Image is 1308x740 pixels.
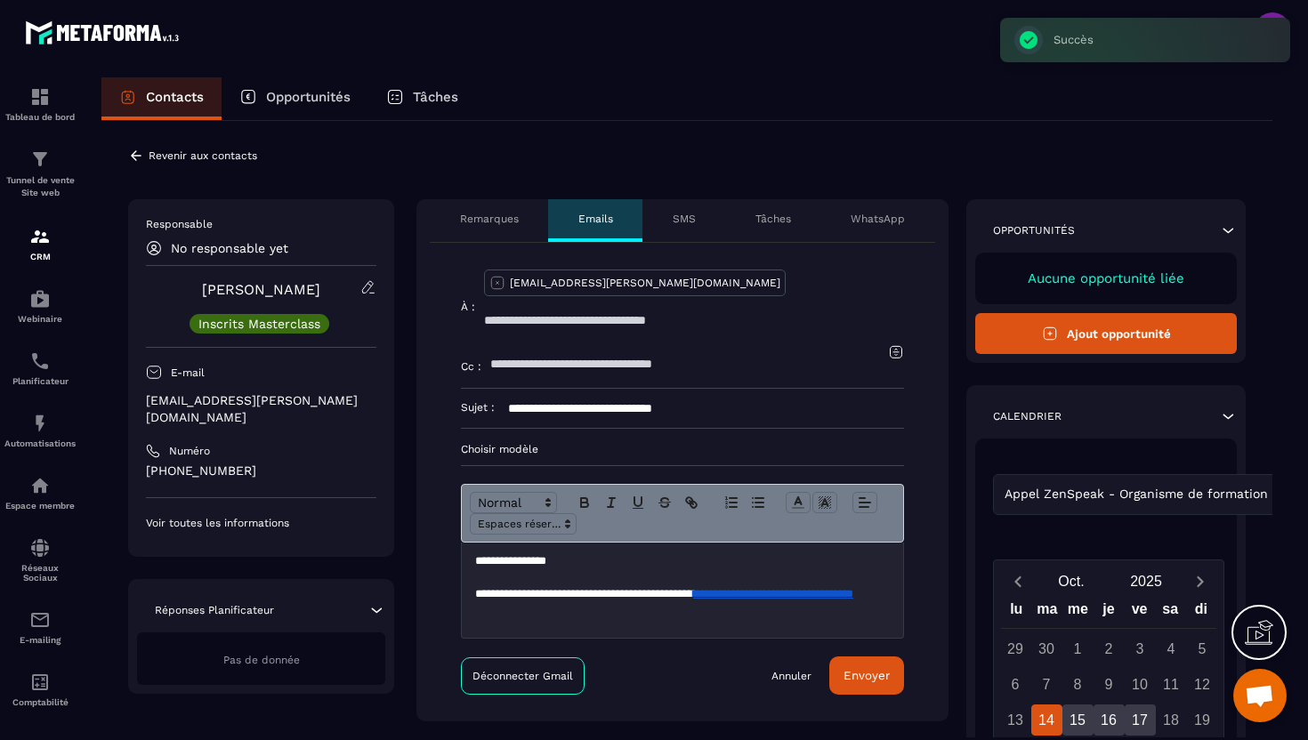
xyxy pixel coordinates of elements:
p: [EMAIL_ADDRESS][PERSON_NAME][DOMAIN_NAME] [146,392,376,426]
p: CRM [4,252,76,261]
p: Tunnel de vente Site web [4,174,76,199]
div: 1 [1062,633,1094,664]
p: Choisir modèle [461,442,904,456]
img: formation [29,86,51,108]
button: Previous month [1001,569,1034,593]
p: Cc : [461,359,481,374]
a: automationsautomationsEspace membre [4,462,76,524]
input: Search for option [1272,485,1285,504]
a: formationformationCRM [4,213,76,275]
p: E-mail [171,366,205,380]
div: ma [1032,597,1063,628]
p: Webinaire [4,314,76,324]
img: formation [29,149,51,170]
div: je [1094,597,1125,628]
span: Pas de donnée [223,654,300,666]
p: Opportunités [993,223,1075,237]
p: Réseaux Sociaux [4,563,76,583]
div: 7 [1031,669,1062,700]
button: Open years overlay [1109,566,1183,597]
a: Contacts [101,77,222,120]
div: di [1185,597,1216,628]
img: automations [29,475,51,496]
p: Automatisations [4,438,76,448]
p: Tâches [413,89,458,105]
p: Aucune opportunité liée [993,270,1219,286]
p: Contacts [146,89,204,105]
p: SMS [673,212,696,226]
img: logo [25,16,185,49]
div: 2 [1094,633,1125,664]
div: 13 [1000,704,1031,736]
p: E-mailing [4,635,76,645]
div: 18 [1156,704,1187,736]
p: Tâches [755,212,791,226]
div: 29 [1000,633,1031,664]
img: automations [29,288,51,310]
div: 16 [1094,704,1125,736]
p: Revenir aux contacts [149,149,257,162]
div: 11 [1156,669,1187,700]
div: 15 [1062,704,1094,736]
p: Inscrits Masterclass [198,318,320,330]
a: [PERSON_NAME] [202,281,320,298]
p: Comptabilité [4,697,76,707]
img: automations [29,413,51,434]
p: Réponses Planificateur [155,603,274,617]
p: À : [461,300,475,314]
div: Ouvrir le chat [1233,669,1287,722]
div: 5 [1187,633,1218,664]
a: Tâches [368,77,476,120]
p: Planificateur [4,376,76,386]
div: 17 [1125,704,1156,736]
p: Espace membre [4,501,76,511]
div: 12 [1187,669,1218,700]
div: ve [1124,597,1155,628]
button: Next month [1183,569,1216,593]
a: automationsautomationsAutomatisations [4,399,76,462]
p: No responsable yet [171,241,288,255]
p: Opportunités [266,89,351,105]
a: Déconnecter Gmail [461,657,585,695]
span: Appel ZenSpeak - Organisme de formation [1000,485,1272,504]
a: Opportunités [222,77,368,120]
div: 3 [1125,633,1156,664]
p: Remarques [460,212,519,226]
a: accountantaccountantComptabilité [4,658,76,720]
p: WhatsApp [851,212,905,226]
p: [EMAIL_ADDRESS][PERSON_NAME][DOMAIN_NAME] [510,276,780,290]
div: 8 [1062,669,1094,700]
a: emailemailE-mailing [4,596,76,658]
button: Envoyer [829,656,904,695]
div: 4 [1156,633,1187,664]
p: Responsable [146,217,376,231]
a: automationsautomationsWebinaire [4,275,76,337]
div: me [1062,597,1094,628]
p: Sujet : [461,400,495,414]
a: Annuler [771,669,811,683]
a: social-networksocial-networkRéseaux Sociaux [4,524,76,596]
a: formationformationTunnel de vente Site web [4,135,76,213]
a: formationformationTableau de bord [4,73,76,135]
div: 19 [1187,704,1218,736]
p: Calendrier [993,409,1062,423]
img: social-network [29,537,51,559]
button: Ajout opportunité [975,313,1237,354]
div: sa [1155,597,1186,628]
img: scheduler [29,350,51,372]
img: email [29,609,51,631]
p: Tableau de bord [4,112,76,122]
button: Open months overlay [1034,566,1109,597]
p: Voir toutes les informations [146,516,376,530]
div: 6 [1000,669,1031,700]
div: 10 [1125,669,1156,700]
div: 14 [1031,704,1062,736]
p: [PHONE_NUMBER] [146,462,376,479]
img: accountant [29,672,51,693]
div: lu [1001,597,1032,628]
img: formation [29,226,51,247]
p: Numéro [169,444,210,458]
div: 9 [1094,669,1125,700]
a: schedulerschedulerPlanificateur [4,337,76,399]
p: Emails [578,212,613,226]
